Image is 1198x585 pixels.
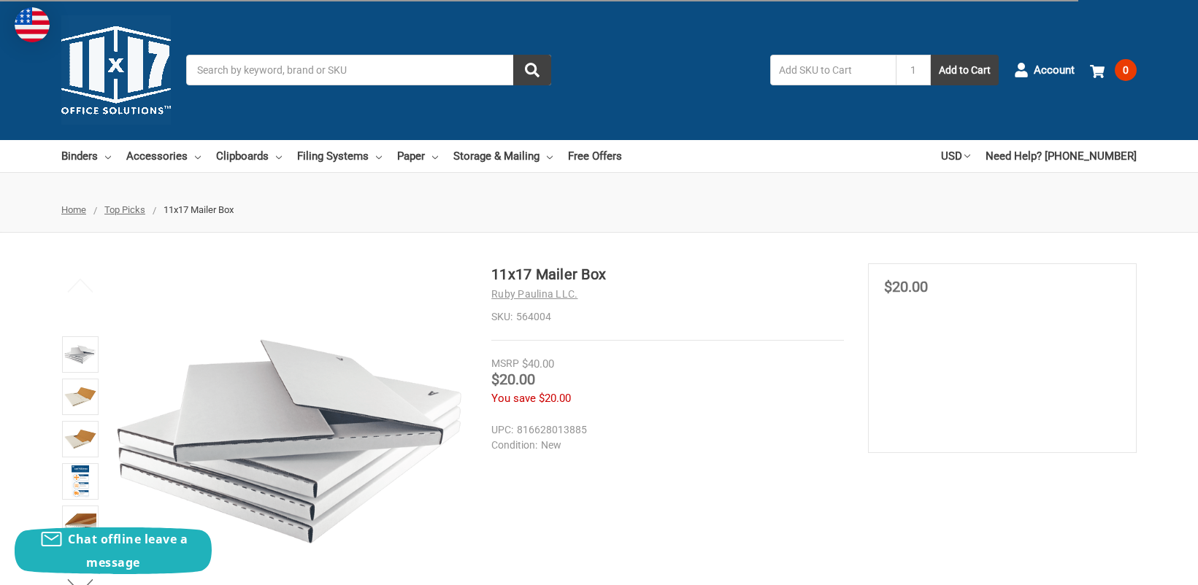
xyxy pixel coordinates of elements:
[491,356,519,371] div: MSRP
[491,422,837,438] dd: 816628013885
[61,204,86,215] a: Home
[15,527,212,574] button: Chat offline leave a message
[15,7,50,42] img: duty and tax information for United States
[539,392,571,405] span: $20.00
[58,271,103,300] button: Previous
[1014,51,1075,89] a: Account
[164,204,234,215] span: 11x17 Mailer Box
[453,140,553,172] a: Storage & Mailing
[491,438,537,453] dt: Condition:
[64,423,96,455] img: 11x17 White Mailer box shown with 11" x 17" paper
[186,55,551,85] input: Search by keyword, brand or SKU
[1115,59,1137,81] span: 0
[126,140,201,172] a: Accessories
[72,465,90,497] img: 11x17 Mailer Box
[884,278,928,295] span: $20.00
[491,438,837,453] dd: New
[522,357,554,371] span: $40.00
[61,15,171,125] img: 11x17.com
[1090,51,1137,89] a: 0
[491,392,536,405] span: You save
[491,371,535,388] span: $20.00
[770,55,896,85] input: Add SKU to Cart
[491,422,513,438] dt: UPC:
[491,288,577,300] a: Ruby Paulina LLC.
[491,309,844,325] dd: 564004
[986,140,1137,172] a: Need Help? [PHONE_NUMBER]
[61,140,111,172] a: Binders
[491,309,512,325] dt: SKU:
[931,55,999,85] button: Add to Cart
[1034,62,1075,79] span: Account
[216,140,282,172] a: Clipboards
[568,140,622,172] a: Free Offers
[64,338,96,371] img: 11x17 Mailer Box
[397,140,438,172] a: Paper
[104,204,145,215] a: Top Picks
[64,381,96,413] img: 11x17 Mailer Box
[297,140,382,172] a: Filing Systems
[491,263,844,285] h1: 11x17 Mailer Box
[64,508,96,540] img: 11x17 Mailer Box
[941,140,970,172] a: USD
[68,531,188,570] span: Chat offline leave a message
